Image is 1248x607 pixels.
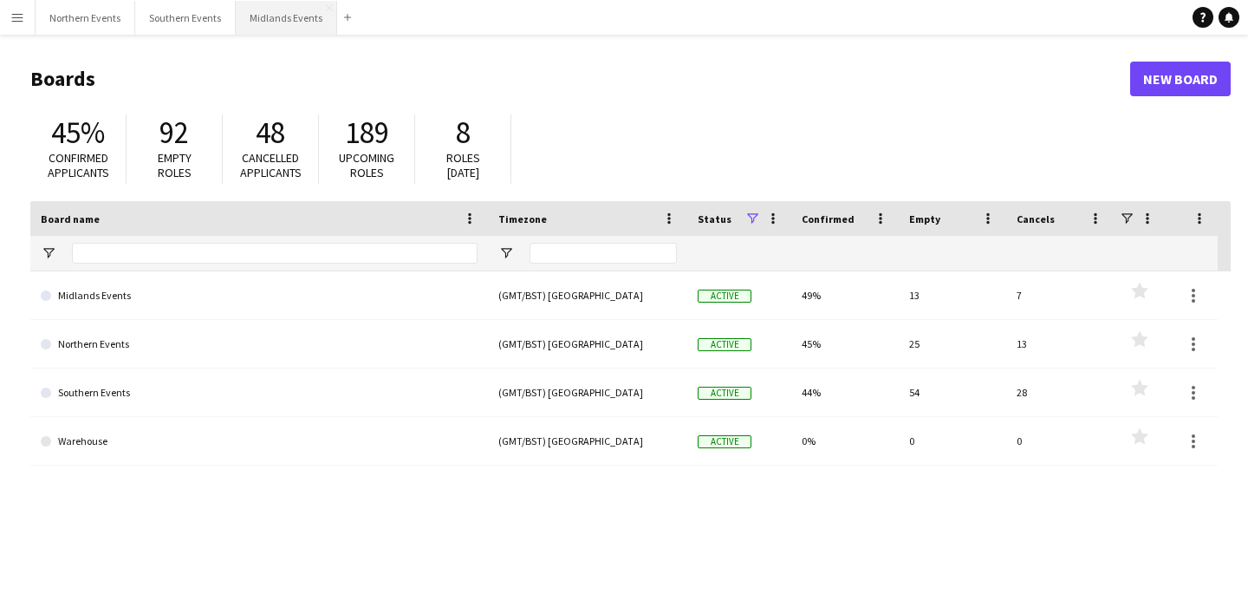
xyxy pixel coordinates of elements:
[1006,271,1114,319] div: 7
[899,320,1006,368] div: 25
[698,435,751,448] span: Active
[339,150,394,180] span: Upcoming roles
[791,320,899,368] div: 45%
[256,114,285,152] span: 48
[41,417,478,466] a: Warehouse
[41,212,100,225] span: Board name
[698,290,751,303] span: Active
[909,212,940,225] span: Empty
[41,245,56,261] button: Open Filter Menu
[1130,62,1231,96] a: New Board
[345,114,389,152] span: 189
[1006,369,1114,416] div: 28
[41,369,478,417] a: Southern Events
[488,271,687,319] div: (GMT/BST) [GEOGRAPHIC_DATA]
[446,150,480,180] span: Roles [DATE]
[159,114,189,152] span: 92
[236,1,337,35] button: Midlands Events
[488,369,687,416] div: (GMT/BST) [GEOGRAPHIC_DATA]
[1006,320,1114,368] div: 13
[791,369,899,416] div: 44%
[899,369,1006,416] div: 54
[456,114,471,152] span: 8
[41,271,478,320] a: Midlands Events
[791,417,899,465] div: 0%
[488,417,687,465] div: (GMT/BST) [GEOGRAPHIC_DATA]
[1017,212,1055,225] span: Cancels
[48,150,109,180] span: Confirmed applicants
[530,243,677,264] input: Timezone Filter Input
[899,417,1006,465] div: 0
[36,1,135,35] button: Northern Events
[899,271,1006,319] div: 13
[498,245,514,261] button: Open Filter Menu
[41,320,478,369] a: Northern Events
[135,1,236,35] button: Southern Events
[791,271,899,319] div: 49%
[51,114,105,152] span: 45%
[698,387,751,400] span: Active
[698,212,731,225] span: Status
[72,243,478,264] input: Board name Filter Input
[498,212,547,225] span: Timezone
[698,338,751,351] span: Active
[158,150,192,180] span: Empty roles
[30,66,1130,92] h1: Boards
[488,320,687,368] div: (GMT/BST) [GEOGRAPHIC_DATA]
[1006,417,1114,465] div: 0
[240,150,302,180] span: Cancelled applicants
[802,212,855,225] span: Confirmed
